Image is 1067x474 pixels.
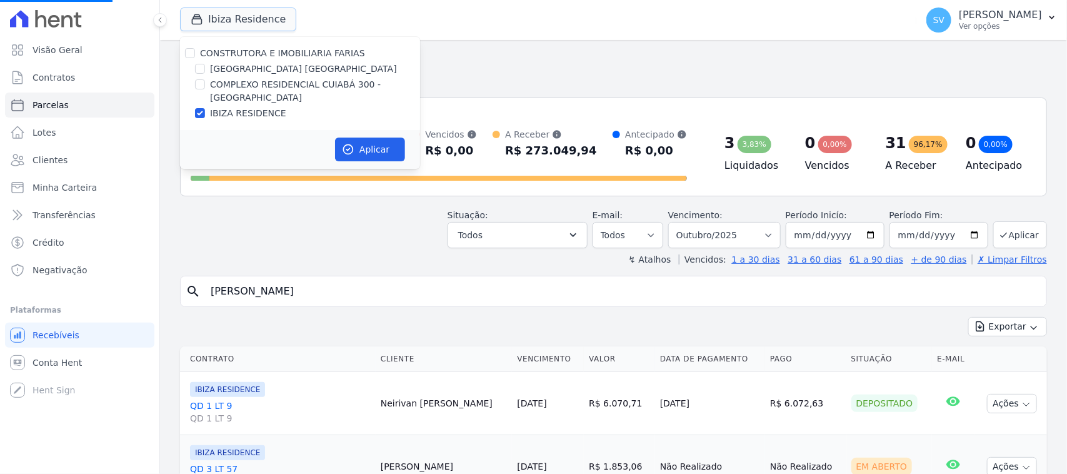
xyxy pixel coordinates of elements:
div: Antecipado [625,128,687,141]
h4: Vencidos [805,158,866,173]
button: Aplicar [993,221,1047,248]
a: [DATE] [517,461,546,471]
span: Transferências [33,209,96,221]
label: Situação: [448,210,488,220]
a: 61 a 90 dias [849,255,903,265]
div: 3,83% [738,136,771,153]
td: Neirivan [PERSON_NAME] [376,372,513,435]
h4: A Receber [886,158,946,173]
span: Visão Geral [33,44,83,56]
a: QD 1 LT 9QD 1 LT 9 [190,400,371,425]
span: IBIZA RESIDENCE [190,382,265,397]
label: Vencimento: [668,210,723,220]
div: 0 [805,133,816,153]
label: Período Inicío: [786,210,847,220]
a: Conta Hent [5,350,154,375]
th: Vencimento [512,346,584,372]
div: Vencidos [425,128,476,141]
label: [GEOGRAPHIC_DATA] [GEOGRAPHIC_DATA] [210,63,397,76]
a: Contratos [5,65,154,90]
div: 3 [724,133,735,153]
span: IBIZA RESIDENCE [190,445,265,460]
span: Minha Carteira [33,181,97,194]
a: [DATE] [517,398,546,408]
th: Situação [846,346,933,372]
div: R$ 0,00 [625,141,687,161]
label: IBIZA RESIDENCE [210,107,286,120]
td: [DATE] [655,372,765,435]
button: Aplicar [335,138,405,161]
div: A Receber [505,128,597,141]
span: Lotes [33,126,56,139]
button: SV [PERSON_NAME] Ver opções [916,3,1067,38]
div: R$ 273.049,94 [505,141,597,161]
div: 0,00% [979,136,1013,153]
th: Data de Pagamento [655,346,765,372]
label: Vencidos: [679,255,726,265]
a: Parcelas [5,93,154,118]
span: Negativação [33,264,88,276]
a: Transferências [5,203,154,228]
button: Todos [448,222,588,248]
div: 96,17% [909,136,948,153]
h4: Antecipado [966,158,1026,173]
div: Depositado [851,395,918,412]
span: Parcelas [33,99,69,111]
span: Todos [458,228,483,243]
a: 31 a 60 dias [788,255,841,265]
label: COMPLEXO RESIDENCIAL CUIABÁ 300 - [GEOGRAPHIC_DATA] [210,78,420,104]
a: Recebíveis [5,323,154,348]
p: [PERSON_NAME] [959,9,1042,21]
span: Recebíveis [33,329,79,341]
th: Cliente [376,346,513,372]
div: 0 [966,133,976,153]
div: 31 [886,133,906,153]
th: E-mail [932,346,974,372]
td: R$ 6.070,71 [584,372,655,435]
i: search [186,284,201,299]
label: CONSTRUTORA E IMOBILIARIA FARIAS [200,48,365,58]
div: Plataformas [10,303,149,318]
span: Contratos [33,71,75,84]
button: Ibiza Residence [180,8,296,31]
span: QD 1 LT 9 [190,412,371,425]
a: Lotes [5,120,154,145]
span: Crédito [33,236,64,249]
a: Crédito [5,230,154,255]
th: Pago [765,346,846,372]
a: 1 a 30 dias [732,255,780,265]
div: R$ 0,00 [425,141,476,161]
h2: Parcelas [180,50,1047,73]
span: SV [933,16,944,24]
a: Clientes [5,148,154,173]
th: Valor [584,346,655,372]
h4: Liquidados [724,158,785,173]
a: + de 90 dias [911,255,967,265]
a: Visão Geral [5,38,154,63]
span: Conta Hent [33,356,82,369]
label: E-mail: [593,210,623,220]
a: Negativação [5,258,154,283]
button: Ações [987,394,1037,413]
input: Buscar por nome do lote ou do cliente [203,279,1041,304]
a: ✗ Limpar Filtros [972,255,1047,265]
label: Período Fim: [889,209,988,222]
p: Ver opções [959,21,1042,31]
div: 0,00% [818,136,852,153]
a: Minha Carteira [5,175,154,200]
th: Contrato [180,346,376,372]
button: Exportar [968,317,1047,336]
span: Clientes [33,154,68,166]
label: ↯ Atalhos [628,255,671,265]
td: R$ 6.072,63 [765,372,846,435]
